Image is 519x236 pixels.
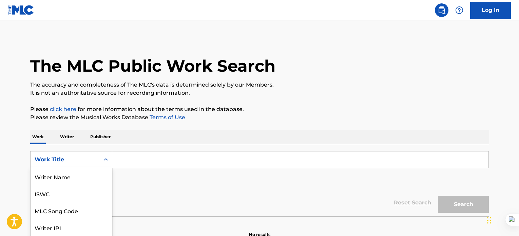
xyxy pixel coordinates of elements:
img: search [438,6,446,14]
p: The accuracy and completeness of The MLC's data is determined solely by our Members. [30,81,489,89]
h1: The MLC Public Work Search [30,56,275,76]
img: help [455,6,463,14]
p: Please review the Musical Works Database [30,113,489,122]
a: click here [50,106,76,112]
div: Writer Name [31,168,112,185]
a: Public Search [435,3,448,17]
div: ISWC [31,185,112,202]
a: Log In [470,2,511,19]
p: It is not an authoritative source for recording information. [30,89,489,97]
p: Please for more information about the terms used in the database. [30,105,489,113]
img: MLC Logo [8,5,34,15]
p: Work [30,130,46,144]
p: Writer [58,130,76,144]
div: Drag [487,210,491,231]
div: Work Title [35,156,96,164]
iframe: Chat Widget [485,203,519,236]
form: Search Form [30,151,489,216]
div: Writer IPI [31,219,112,236]
p: Publisher [88,130,113,144]
div: Help [453,3,466,17]
div: MLC Song Code [31,202,112,219]
a: Terms of Use [148,114,185,121]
